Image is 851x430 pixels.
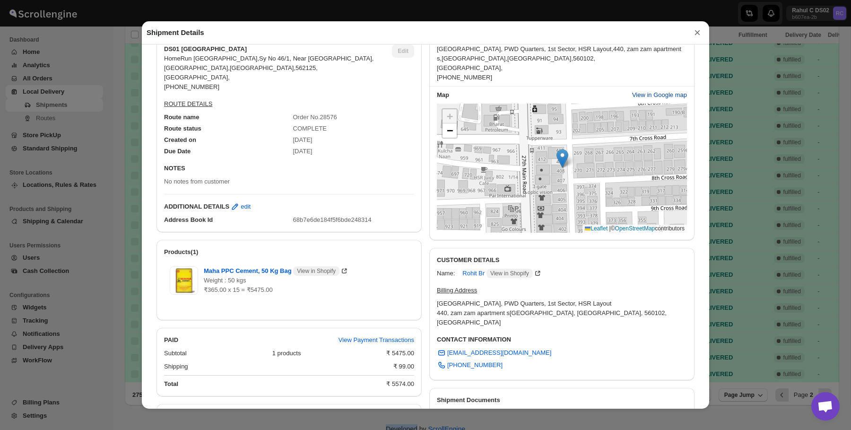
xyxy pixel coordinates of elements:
div: ₹ 5475.00 [386,349,414,358]
a: Zoom in [443,109,457,123]
span: View in Shopify [490,270,529,277]
span: [PHONE_NUMBER] [164,83,219,90]
span: Weight : 50 kgs [204,277,246,284]
button: View in Google map [626,88,693,103]
a: OpenStreetMap [615,225,655,232]
h2: Shipment Documents [437,395,687,405]
a: [PHONE_NUMBER] [431,358,508,373]
b: ADDITIONAL DETAILS [164,202,229,211]
h3: CUSTOMER DETAILS [437,255,687,265]
button: × [690,26,704,39]
b: NOTES [164,165,185,172]
h2: Products(1) [164,247,414,257]
div: Name: [437,269,455,278]
span: [GEOGRAPHIC_DATA] , [164,64,230,71]
a: Rohit Br View in Shopify [462,270,542,277]
span: Maha PPC Cement, 50 Kg Bag [204,266,339,276]
div: [GEOGRAPHIC_DATA], PWD Quarters, 1st Sector, HSR Layout 440, zam zam apartment s [GEOGRAPHIC_DATA... [437,299,695,327]
div: Subtotal [164,349,265,358]
b: Map [437,91,449,98]
span: Route name [164,114,199,121]
span: [GEOGRAPHIC_DATA] , [230,64,295,71]
span: − [447,124,453,136]
b: Total [164,380,178,387]
button: View Payment Transactions [333,333,420,348]
span: [DATE] [293,136,313,143]
span: 560102 , [573,55,595,62]
a: [EMAIL_ADDRESS][DOMAIN_NAME] [431,345,557,360]
div: Open chat [811,392,840,421]
span: 68b7e6de184f5f6bde248314 [293,216,372,223]
div: ₹ 99.00 [393,362,414,371]
span: Sy No 46/1, Near [GEOGRAPHIC_DATA] , [259,55,373,62]
u: Billing Address [437,287,477,294]
h2: Shipment Details [147,28,204,37]
span: | [609,225,611,232]
button: edit [225,199,256,214]
span: Route status [164,125,201,132]
div: © contributors [582,225,687,233]
span: Address Book Id [164,216,213,223]
img: Marker [556,149,568,168]
span: View in Shopify [297,267,336,275]
a: Maha PPC Cement, 50 Kg Bag View in Shopify [204,267,349,274]
h3: CONTACT INFORMATION [437,335,687,344]
span: View in Google map [632,90,687,100]
span: [EMAIL_ADDRESS][DOMAIN_NAME] [447,348,551,358]
span: View Payment Transactions [339,335,414,345]
span: Rohit Br [462,269,532,278]
div: 1 products [272,349,379,358]
span: [GEOGRAPHIC_DATA] , [437,64,503,71]
a: Leaflet [585,225,608,232]
span: 562125 , [295,64,318,71]
span: ₹365.00 x 15 = ₹5475.00 [204,286,273,293]
b: DS01 [GEOGRAPHIC_DATA] [164,44,247,54]
span: HomeRun [GEOGRAPHIC_DATA] , [164,55,259,62]
span: Due Date [164,148,191,155]
div: ₹ 5574.00 [386,379,414,389]
span: [GEOGRAPHIC_DATA] , [442,55,507,62]
u: ROUTE DETAILS [164,100,212,107]
span: No notes from customer [164,178,230,185]
span: 440, zam zam apartment s , [437,45,681,62]
span: [GEOGRAPHIC_DATA] , [507,55,573,62]
span: Order No.28576 [293,114,337,121]
span: [DATE] [293,148,313,155]
span: Created on [164,136,196,143]
span: [PHONE_NUMBER] [437,74,492,81]
span: + [447,110,453,122]
h2: PAID [164,335,178,345]
span: [GEOGRAPHIC_DATA] , [164,74,230,81]
a: Zoom out [443,123,457,138]
span: COMPLETE [293,125,327,132]
span: edit [241,202,251,211]
span: [PHONE_NUMBER] [447,360,503,370]
span: [GEOGRAPHIC_DATA], PWD Quarters, 1st Sector, HSR Layout , [437,45,613,53]
div: Shipping [164,362,386,371]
